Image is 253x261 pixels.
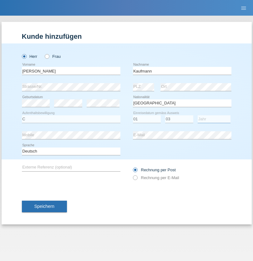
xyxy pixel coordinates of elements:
[22,33,231,40] h1: Kunde hinzufügen
[45,54,49,58] input: Frau
[133,168,137,175] input: Rechnung per Post
[240,5,247,11] i: menu
[45,54,61,59] label: Frau
[22,201,67,213] button: Speichern
[133,175,137,183] input: Rechnung per E-Mail
[22,54,38,59] label: Herr
[22,54,26,58] input: Herr
[237,6,250,10] a: menu
[133,168,176,172] label: Rechnung per Post
[34,204,54,209] span: Speichern
[133,175,179,180] label: Rechnung per E-Mail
